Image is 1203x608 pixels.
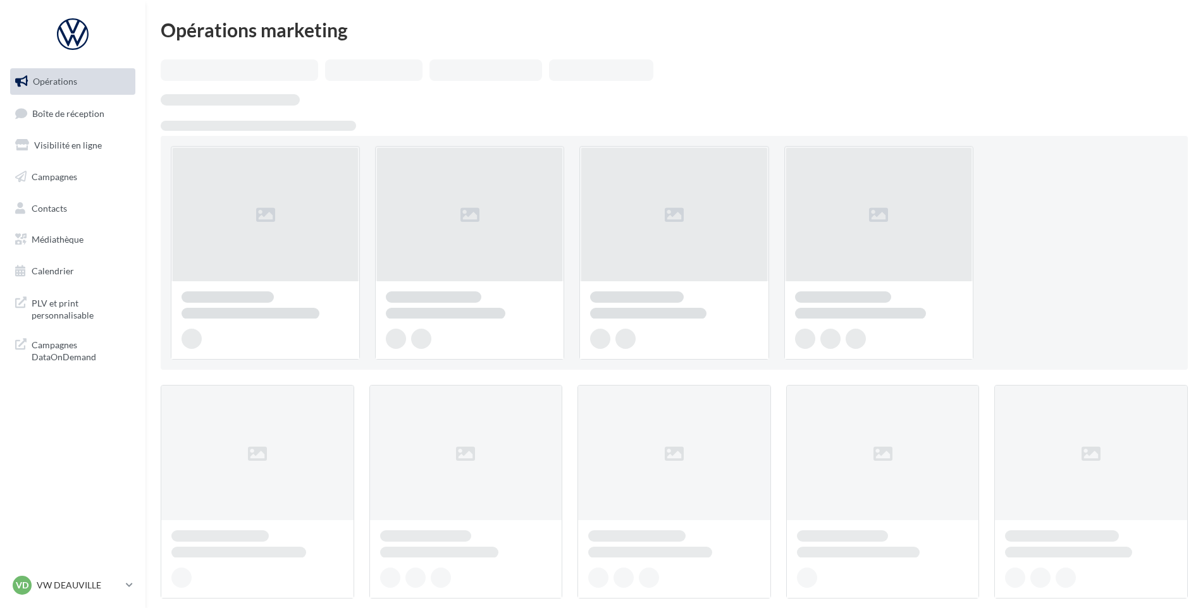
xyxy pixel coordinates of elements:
span: Opérations [33,76,77,87]
span: Campagnes DataOnDemand [32,336,130,363]
span: Visibilité en ligne [34,140,102,150]
span: PLV et print personnalisable [32,295,130,322]
span: Calendrier [32,265,74,276]
span: Boîte de réception [32,107,104,118]
span: VD [16,579,28,592]
a: PLV et print personnalisable [8,289,138,327]
span: Médiathèque [32,234,83,245]
span: Campagnes [32,171,77,182]
a: Calendrier [8,258,138,284]
a: Boîte de réception [8,100,138,127]
span: Contacts [32,202,67,213]
a: Campagnes [8,164,138,190]
a: Contacts [8,195,138,222]
a: Visibilité en ligne [8,132,138,159]
a: VD VW DEAUVILLE [10,573,135,597]
a: Campagnes DataOnDemand [8,331,138,368]
a: Opérations [8,68,138,95]
a: Médiathèque [8,226,138,253]
div: Opérations marketing [161,20,1188,39]
p: VW DEAUVILLE [37,579,121,592]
